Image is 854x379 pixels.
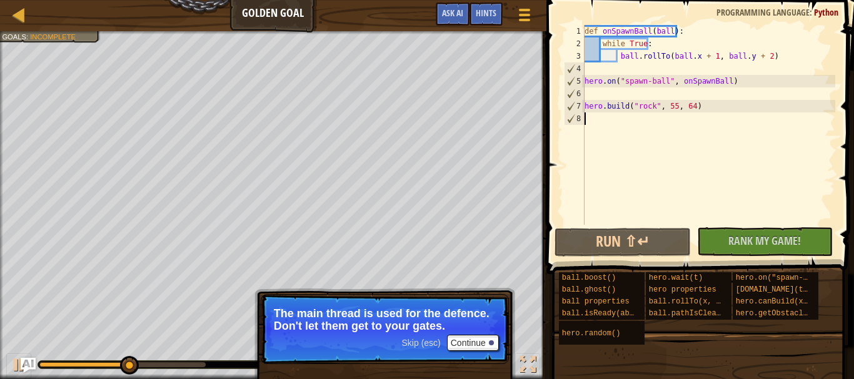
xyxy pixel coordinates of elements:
button: Toggle fullscreen [515,353,540,379]
span: hero.on("spawn-ball", f) [736,273,844,282]
span: Hints [476,7,496,19]
span: hero.canBuild(x, y) [736,297,821,306]
button: Show game menu [509,2,540,32]
span: Ask AI [442,7,463,19]
span: ball properties [562,297,630,306]
button: Rank My Game! [697,227,833,256]
span: hero properties [649,285,716,294]
span: hero.random() [562,329,621,338]
span: Skip (esc) [402,338,441,348]
span: Python [814,6,838,18]
span: Goals [2,32,26,41]
button: Run ⇧↵ [555,228,690,257]
span: ball.ghost() [562,285,616,294]
div: 5 [565,75,585,87]
span: Rank My Game! [728,233,801,249]
div: 2 [564,37,585,50]
p: The main thread is used for the defence. Don't let them get to your gates. [274,307,496,332]
span: hero.getObstacleAt(x, y) [736,309,844,318]
button: Ask AI [436,2,470,26]
div: 3 [564,50,585,62]
span: Programming language [716,6,810,18]
div: 8 [565,112,585,125]
div: 4 [565,62,585,75]
span: : [26,32,30,41]
span: ball.pathIsClear(x, y) [649,309,748,318]
span: ball.isReady(ability) [562,309,656,318]
span: ball.rollTo(x, y) [649,297,725,306]
button: Continue [447,335,499,351]
span: [DOMAIN_NAME](type, x, y) [736,285,848,294]
div: 6 [565,87,585,100]
span: ball.boost() [562,273,616,282]
span: hero.wait(t) [649,273,703,282]
div: 7 [565,100,585,112]
button: Ask AI [21,358,36,373]
div: 1 [564,25,585,37]
span: Incomplete [30,32,76,41]
span: : [810,6,814,18]
button: Ctrl + P: Play [6,353,31,379]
